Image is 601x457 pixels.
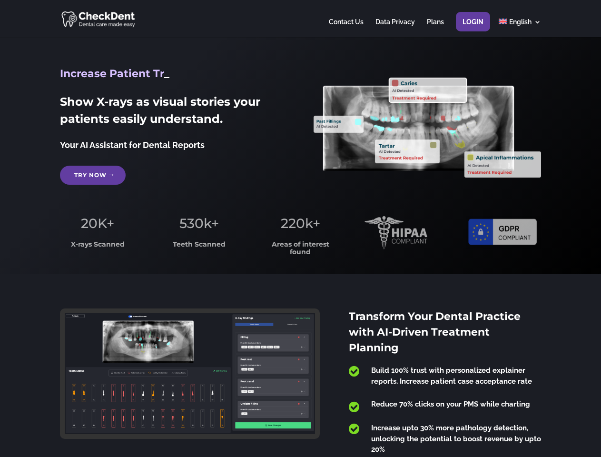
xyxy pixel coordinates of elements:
[179,215,219,231] span: 530k+
[427,19,444,37] a: Plans
[81,215,114,231] span: 20K+
[60,67,164,80] span: Increase Patient Tr
[349,310,521,354] span: Transform Your Dental Practice with AI-Driven Treatment Planning
[371,400,530,408] span: Reduce 70% clicks on your PMS while charting
[60,93,287,132] h2: Show X-rays as visual stories your patients easily understand.
[164,67,169,80] span: _
[509,18,532,26] span: English
[375,19,415,37] a: Data Privacy
[329,19,364,37] a: Contact Us
[499,19,541,37] a: English
[349,365,359,378] span: 
[371,366,532,386] span: Build 100% trust with personalized explainer reports. Increase patient case acceptance rate
[60,166,126,185] a: Try Now
[314,78,541,178] img: X_Ray_annotated
[371,424,541,454] span: Increase upto 30% more pathology detection, unlocking the potential to boost revenue by upto 20%
[463,19,483,37] a: Login
[281,215,320,231] span: 220k+
[349,423,359,435] span: 
[61,10,136,28] img: CheckDent AI
[349,401,359,413] span: 
[60,140,205,150] span: Your AI Assistant for Dental Reports
[263,241,338,260] h3: Areas of interest found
